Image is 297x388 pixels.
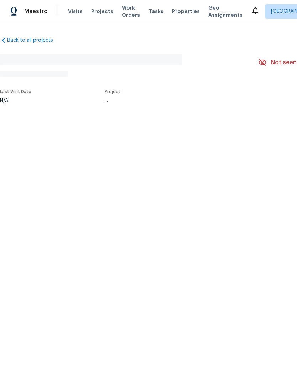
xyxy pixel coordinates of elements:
[91,8,113,15] span: Projects
[105,90,120,94] span: Project
[208,4,243,19] span: Geo Assignments
[24,8,48,15] span: Maestro
[122,4,140,19] span: Work Orders
[148,9,163,14] span: Tasks
[105,98,241,103] div: ...
[68,8,83,15] span: Visits
[172,8,200,15] span: Properties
